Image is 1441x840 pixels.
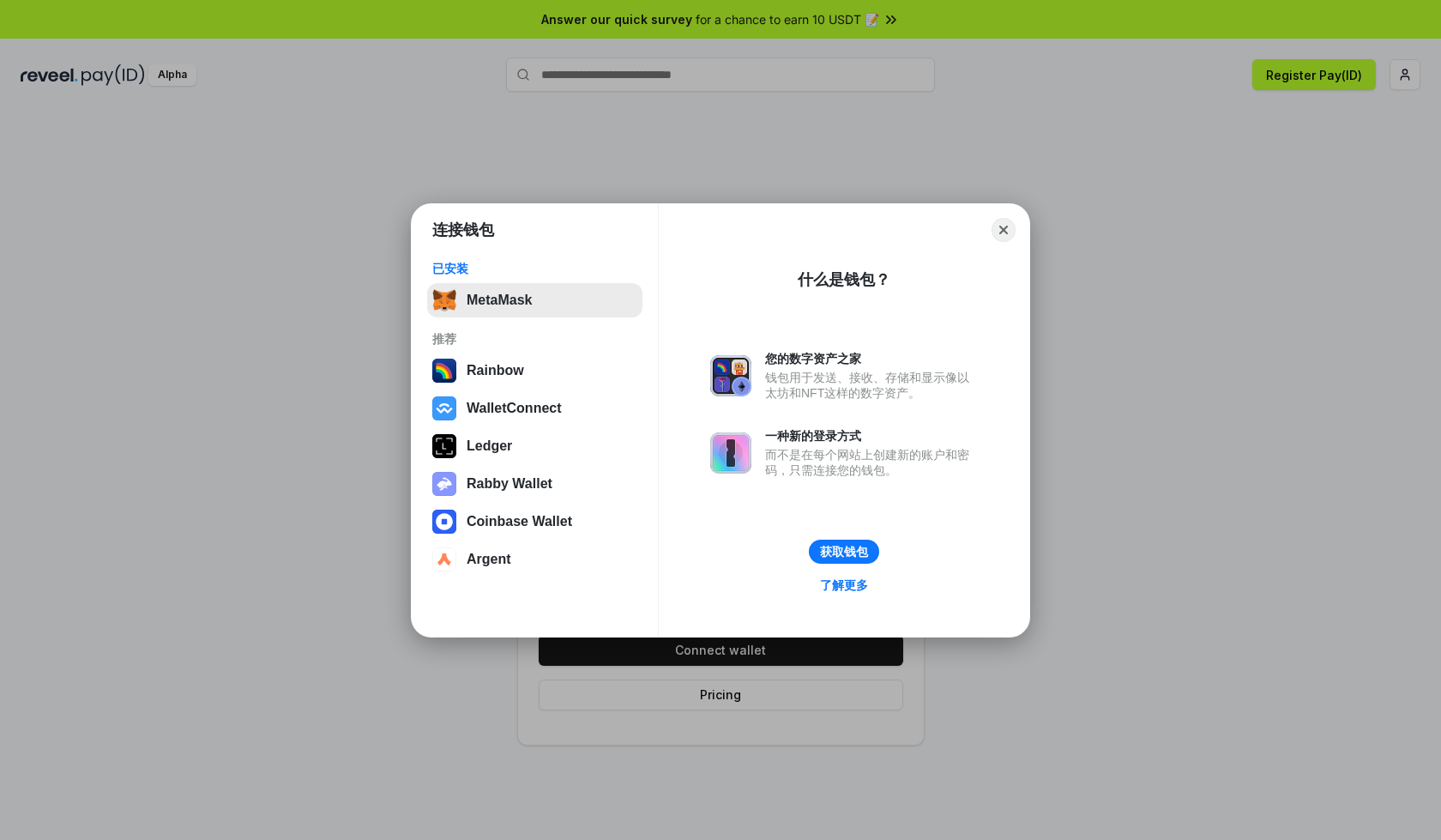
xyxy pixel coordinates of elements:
[467,363,524,378] div: Rainbow
[820,544,868,559] div: 获取钱包
[427,354,642,388] button: Rainbow
[432,434,456,458] img: svg+xml,%3Csvg%20xmlns%3D%22http%3A%2F%2Fwww.w3.org%2F2000%2Fsvg%22%20width%3D%2228%22%20height%3...
[467,438,512,454] div: Ledger
[710,355,751,396] img: svg+xml,%3Csvg%20xmlns%3D%22http%3A%2F%2Fwww.w3.org%2F2000%2Fsvg%22%20fill%3D%22none%22%20viewBox...
[467,293,532,308] div: MetaMask
[432,288,456,312] img: svg+xml,%3Csvg%20fill%3D%22none%22%20height%3D%2233%22%20viewBox%3D%220%200%2035%2033%22%20width%...
[432,547,456,571] img: svg+xml,%3Csvg%20width%3D%2228%22%20height%3D%2228%22%20viewBox%3D%220%200%2028%2028%22%20fill%3D...
[765,370,978,401] div: 钱包用于发送、接收、存储和显示像以太坊和NFT这样的数字资产。
[467,476,552,492] div: Rabby Wallet
[432,220,494,240] h1: 连接钱包
[432,359,456,383] img: svg+xml,%3Csvg%20width%3D%22120%22%20height%3D%22120%22%20viewBox%3D%220%200%20120%20120%22%20fil...
[798,269,890,290] div: 什么是钱包？
[432,472,456,496] img: svg+xml,%3Csvg%20xmlns%3D%22http%3A%2F%2Fwww.w3.org%2F2000%2Fsvg%22%20fill%3D%22none%22%20viewBox...
[432,331,637,347] div: 推荐
[427,467,642,501] button: Rabby Wallet
[427,505,642,539] button: Coinbase Wallet
[765,447,978,478] div: 而不是在每个网站上创建新的账户和密码，只需连接您的钱包。
[810,574,878,596] a: 了解更多
[432,261,637,276] div: 已安装
[467,401,562,416] div: WalletConnect
[992,218,1016,242] button: Close
[765,428,978,444] div: 一种新的登录方式
[427,542,642,577] button: Argent
[427,283,642,317] button: MetaMask
[467,552,511,567] div: Argent
[432,396,456,420] img: svg+xml,%3Csvg%20width%3D%2228%22%20height%3D%2228%22%20viewBox%3D%220%200%2028%2028%22%20fill%3D...
[710,432,751,474] img: svg+xml,%3Csvg%20xmlns%3D%22http%3A%2F%2Fwww.w3.org%2F2000%2Fsvg%22%20fill%3D%22none%22%20viewBox...
[809,540,879,564] button: 获取钱包
[467,514,572,529] div: Coinbase Wallet
[427,429,642,463] button: Ledger
[427,391,642,426] button: WalletConnect
[432,510,456,534] img: svg+xml,%3Csvg%20width%3D%2228%22%20height%3D%2228%22%20viewBox%3D%220%200%2028%2028%22%20fill%3D...
[765,351,978,366] div: 您的数字资产之家
[820,577,868,593] div: 了解更多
